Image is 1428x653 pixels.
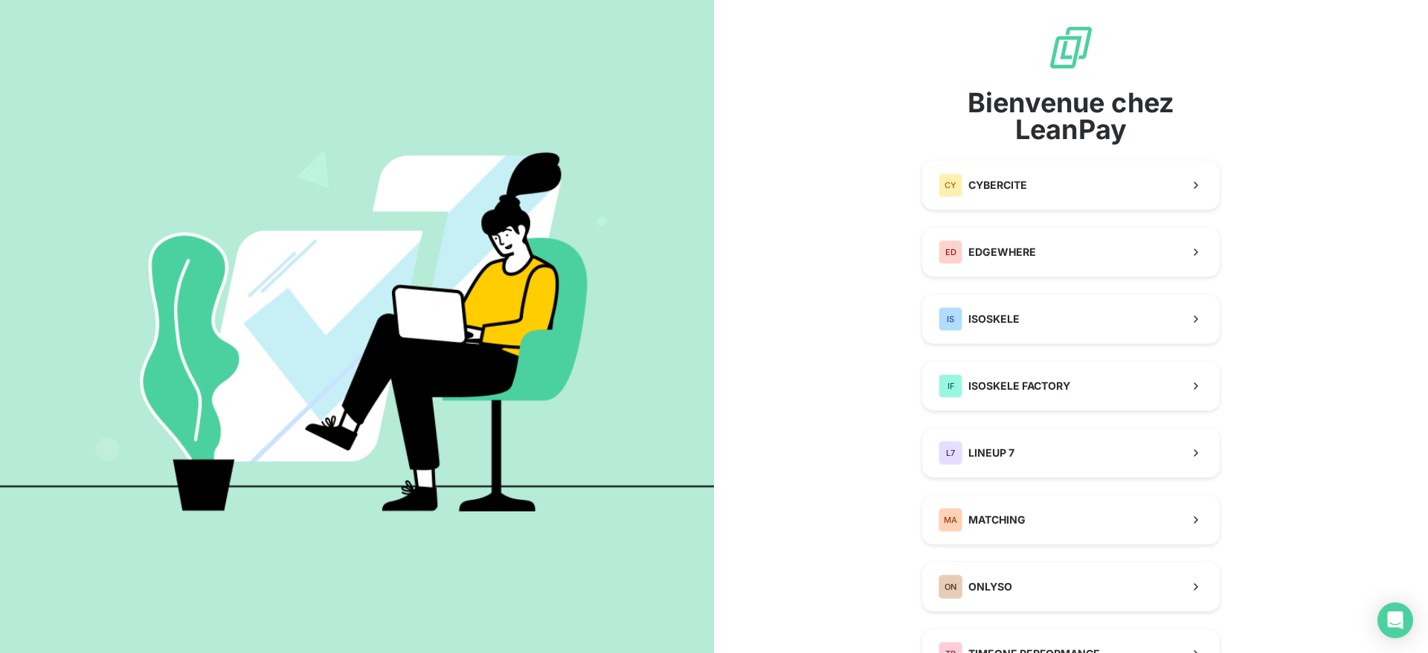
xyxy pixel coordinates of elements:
[939,575,962,599] div: ON
[922,228,1220,277] button: EDEDGEWHERE
[939,374,962,398] div: IF
[939,307,962,331] div: IS
[922,495,1220,544] button: MAMATCHING
[939,173,962,197] div: CY
[968,579,1012,594] span: ONLYSO
[968,512,1026,527] span: MATCHING
[968,312,1020,326] span: ISOSKELE
[922,428,1220,477] button: L7LINEUP 7
[922,161,1220,210] button: CYCYBERCITE
[968,245,1036,260] span: EDGEWHERE
[922,361,1220,411] button: IFISOSKELE FACTORY
[1377,602,1413,638] div: Open Intercom Messenger
[922,562,1220,611] button: ONONLYSO
[939,240,962,264] div: ED
[968,445,1014,460] span: LINEUP 7
[939,441,962,465] div: L7
[1047,24,1095,71] img: logo sigle
[939,508,962,532] div: MA
[968,379,1070,393] span: ISOSKELE FACTORY
[922,295,1220,344] button: ISISOSKELE
[922,89,1220,143] span: Bienvenue chez LeanPay
[968,178,1027,193] span: CYBERCITE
